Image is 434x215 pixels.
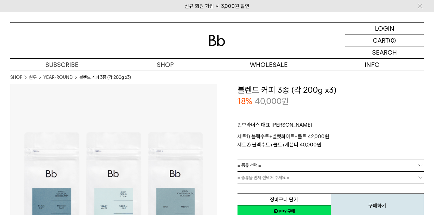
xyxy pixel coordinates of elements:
[238,172,289,184] span: = 종류을 먼저 선택해 주세요 =
[238,121,424,132] p: 빈브라더스 대표 [PERSON_NAME]
[29,74,37,81] a: 원두
[238,132,424,149] p: 세트1) 블랙수트+벨벳화이트+몰트 42,000원 세트2) 블랙수트+몰트+세븐티 40,000원
[217,59,321,71] p: WHOLESALE
[375,23,394,34] p: LOGIN
[79,74,131,81] li: 블렌드 커피 3종 (각 200g x3)
[10,59,114,71] a: SUBSCRIBE
[345,23,424,34] a: LOGIN
[282,96,289,106] span: 원
[372,46,397,58] p: SEARCH
[238,193,331,205] button: 장바구니 담기
[238,159,261,171] span: = 종류 선택 =
[389,34,396,46] p: (0)
[321,59,424,71] p: INFO
[43,74,72,81] a: YEAR-ROUND
[345,34,424,46] a: CART (0)
[373,34,389,46] p: CART
[238,96,252,107] p: 18%
[255,96,289,107] p: 40,000
[185,3,249,9] a: 신규 회원 가입 시 3,000원 할인
[209,35,225,46] img: 로고
[238,84,424,96] h3: 블렌드 커피 3종 (각 200g x3)
[10,74,22,81] a: SHOP
[114,59,217,71] a: SHOP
